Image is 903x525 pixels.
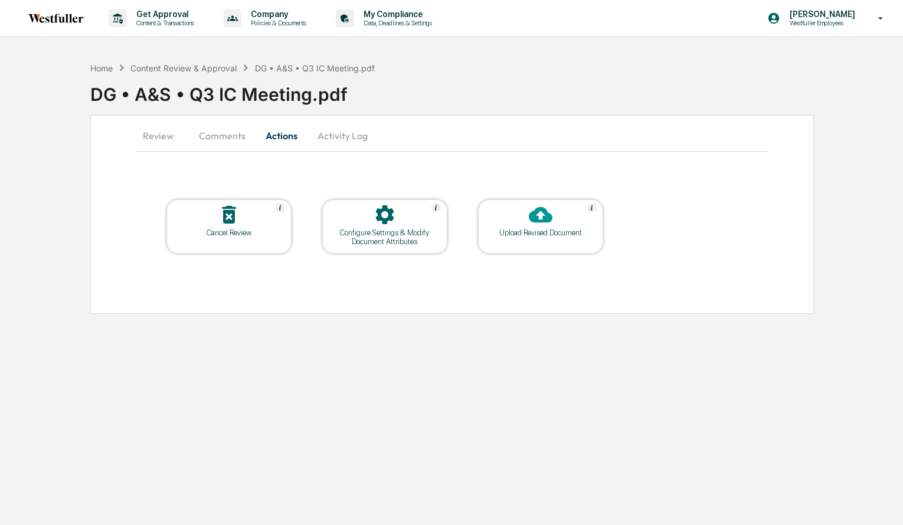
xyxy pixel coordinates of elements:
div: secondary tabs example [136,122,768,150]
div: Configure Settings & Modify Document Attributes [332,228,438,246]
p: Get Approval [127,9,200,19]
div: Home [90,63,113,73]
p: Content & Transactions [127,19,200,27]
div: Cancel Review [176,228,282,237]
div: Upload Revised Document [488,228,594,237]
p: Westfuller Employees [780,19,861,27]
p: Company [241,9,312,19]
p: Policies & Documents [241,19,312,27]
p: [PERSON_NAME] [780,9,861,19]
img: logo [28,14,85,23]
button: Review [136,122,189,150]
img: Help [431,203,441,212]
div: DG • A&S • Q3 IC Meeting.pdf [90,74,903,105]
p: My Compliance [354,9,438,19]
button: Activity Log [308,122,377,150]
button: Actions [255,122,308,150]
iframe: Open customer support [865,486,897,518]
div: DG • A&S • Q3 IC Meeting.pdf [255,63,375,73]
img: Help [276,203,285,212]
div: Content Review & Approval [130,63,237,73]
button: Comments [189,122,255,150]
img: Help [587,203,597,212]
p: Data, Deadlines & Settings [354,19,438,27]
